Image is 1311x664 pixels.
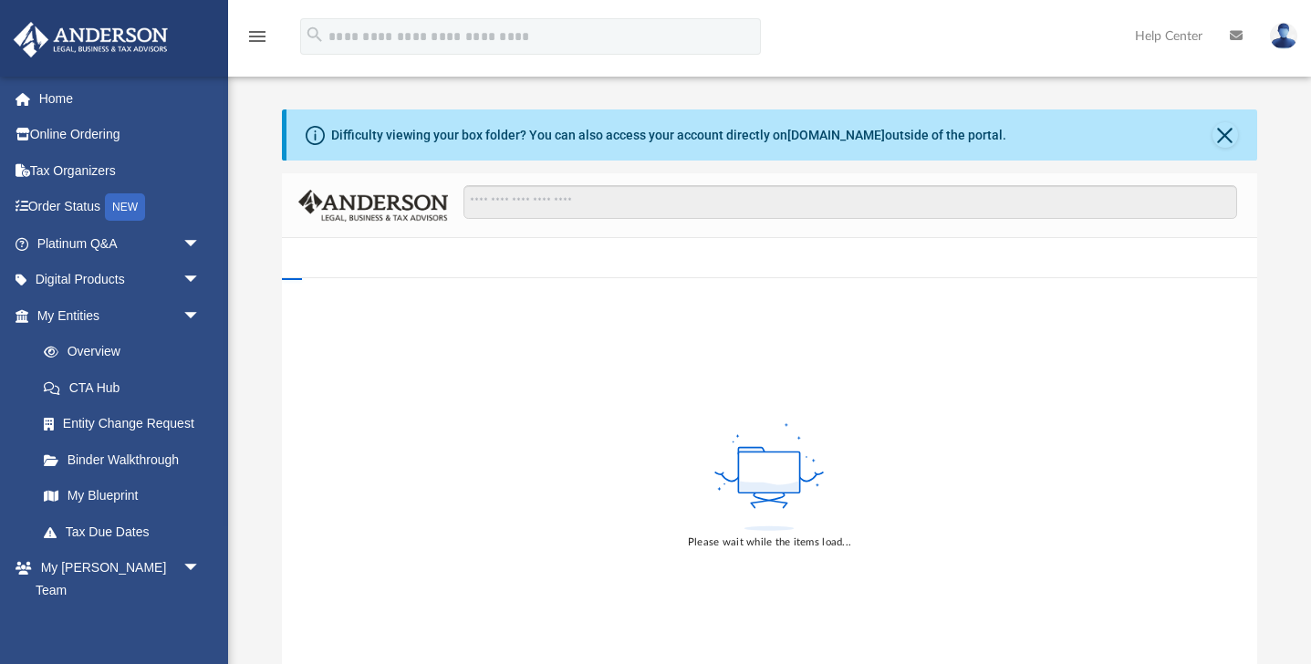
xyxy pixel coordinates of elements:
[26,369,228,406] a: CTA Hub
[787,128,885,142] a: [DOMAIN_NAME]
[182,550,219,587] span: arrow_drop_down
[13,152,228,189] a: Tax Organizers
[26,514,228,550] a: Tax Due Dates
[13,262,228,298] a: Digital Productsarrow_drop_down
[182,297,219,335] span: arrow_drop_down
[26,406,228,442] a: Entity Change Request
[246,26,268,47] i: menu
[182,262,219,299] span: arrow_drop_down
[13,117,228,153] a: Online Ordering
[688,534,851,551] div: Please wait while the items load...
[182,225,219,263] span: arrow_drop_down
[1212,122,1238,148] button: Close
[105,193,145,221] div: NEW
[13,80,228,117] a: Home
[246,35,268,47] a: menu
[13,189,228,226] a: Order StatusNEW
[26,478,219,514] a: My Blueprint
[26,441,228,478] a: Binder Walkthrough
[463,185,1237,220] input: Search files and folders
[305,25,325,45] i: search
[13,225,228,262] a: Platinum Q&Aarrow_drop_down
[13,550,219,608] a: My [PERSON_NAME] Teamarrow_drop_down
[26,334,228,370] a: Overview
[13,297,228,334] a: My Entitiesarrow_drop_down
[8,22,173,57] img: Anderson Advisors Platinum Portal
[1270,23,1297,49] img: User Pic
[331,126,1006,145] div: Difficulty viewing your box folder? You can also access your account directly on outside of the p...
